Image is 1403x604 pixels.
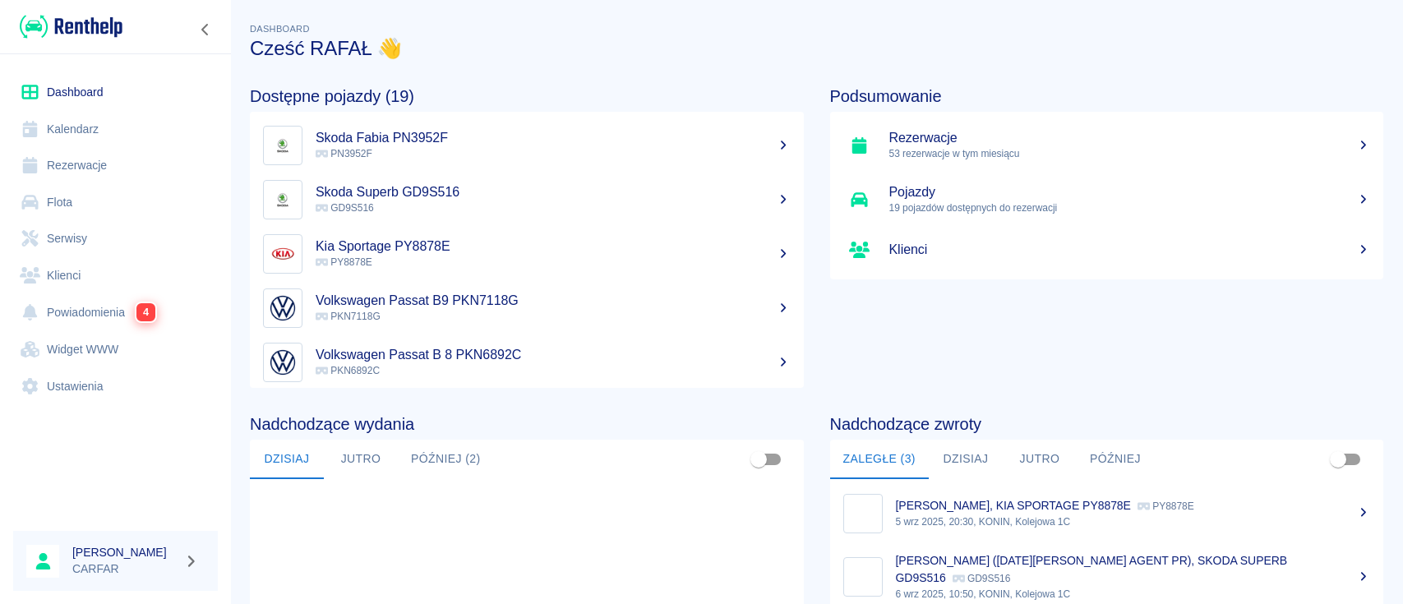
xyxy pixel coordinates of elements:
[316,184,791,201] h5: Skoda Superb GD9S516
[267,347,298,378] img: Image
[1077,440,1154,479] button: Później
[13,368,218,405] a: Ustawienia
[250,335,804,390] a: ImageVolkswagen Passat B 8 PKN6892C PKN6892C
[250,414,804,434] h4: Nadchodzące wydania
[743,444,774,475] span: Pokaż przypisane tylko do mnie
[250,37,1383,60] h3: Cześć RAFAŁ 👋
[193,19,218,40] button: Zwiń nawigację
[896,514,1371,529] p: 5 wrz 2025, 20:30, KONIN, Kolejowa 1C
[250,281,804,335] a: ImageVolkswagen Passat B9 PKN7118G PKN7118G
[889,146,1371,161] p: 53 rezerwacje w tym miesiącu
[830,118,1384,173] a: Rezerwacje53 rezerwacje w tym miesiącu
[889,184,1371,201] h5: Pojazdy
[953,573,1011,584] p: GD9S516
[830,440,929,479] button: Zaległe (3)
[20,13,122,40] img: Renthelp logo
[896,587,1371,602] p: 6 wrz 2025, 10:50, KONIN, Kolejowa 1C
[1003,440,1077,479] button: Jutro
[13,293,218,331] a: Powiadomienia4
[316,238,791,255] h5: Kia Sportage PY8878E
[267,184,298,215] img: Image
[13,74,218,111] a: Dashboard
[847,561,879,592] img: Image
[889,201,1371,215] p: 19 pojazdów dostępnych do rezerwacji
[250,86,804,106] h4: Dostępne pojazdy (19)
[13,331,218,368] a: Widget WWW
[889,242,1371,258] h5: Klienci
[316,130,791,146] h5: Skoda Fabia PN3952F
[896,554,1288,584] p: [PERSON_NAME] ([DATE][PERSON_NAME] AGENT PR), SKODA SUPERB GD9S516
[13,111,218,148] a: Kalendarz
[830,227,1384,273] a: Klienci
[316,293,791,309] h5: Volkswagen Passat B9 PKN7118G
[324,440,398,479] button: Jutro
[830,414,1384,434] h4: Nadchodzące zwroty
[250,173,804,227] a: ImageSkoda Superb GD9S516 GD9S516
[72,560,178,578] p: CARFAR
[1322,444,1354,475] span: Pokaż przypisane tylko do mnie
[316,256,372,268] span: PY8878E
[267,293,298,324] img: Image
[13,184,218,221] a: Flota
[267,130,298,161] img: Image
[316,365,380,376] span: PKN6892C
[250,118,804,173] a: ImageSkoda Fabia PN3952F PN3952F
[830,486,1384,541] a: Image[PERSON_NAME], KIA SPORTAGE PY8878E PY8878E5 wrz 2025, 20:30, KONIN, Kolejowa 1C
[896,499,1131,512] p: [PERSON_NAME], KIA SPORTAGE PY8878E
[316,202,374,214] span: GD9S516
[13,13,122,40] a: Renthelp logo
[316,148,372,159] span: PN3952F
[847,498,879,529] img: Image
[830,173,1384,227] a: Pojazdy19 pojazdów dostępnych do rezerwacji
[316,347,791,363] h5: Volkswagen Passat B 8 PKN6892C
[13,257,218,294] a: Klienci
[72,544,178,560] h6: [PERSON_NAME]
[267,238,298,270] img: Image
[250,440,324,479] button: Dzisiaj
[136,303,155,321] span: 4
[250,227,804,281] a: ImageKia Sportage PY8878E PY8878E
[250,24,310,34] span: Dashboard
[929,440,1003,479] button: Dzisiaj
[830,86,1384,106] h4: Podsumowanie
[1138,500,1194,512] p: PY8878E
[398,440,494,479] button: Później (2)
[316,311,381,322] span: PKN7118G
[889,130,1371,146] h5: Rezerwacje
[13,220,218,257] a: Serwisy
[13,147,218,184] a: Rezerwacje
